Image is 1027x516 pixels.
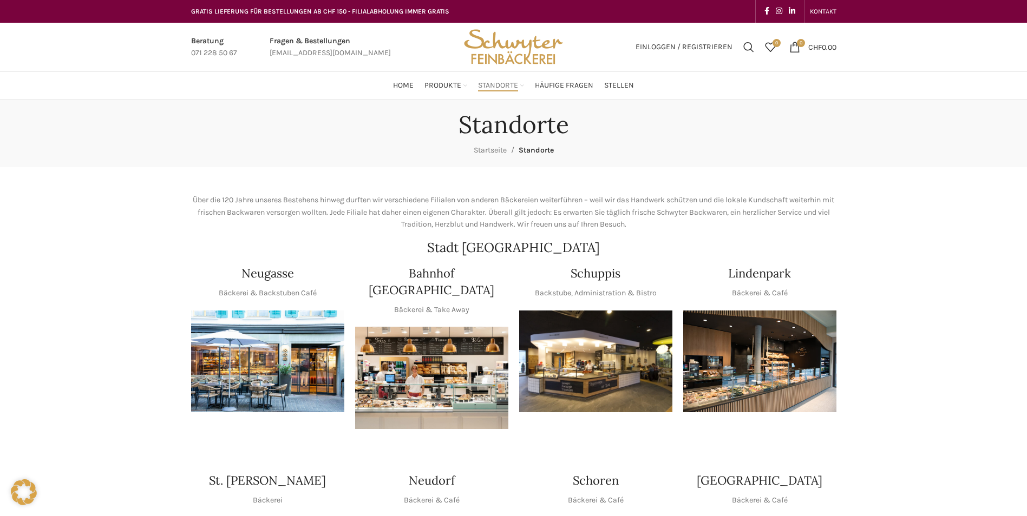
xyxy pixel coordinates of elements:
[573,472,619,489] h4: Schoren
[478,81,518,91] span: Standorte
[404,494,460,506] p: Bäckerei & Café
[478,75,524,96] a: Standorte
[797,39,805,47] span: 0
[519,145,554,155] span: Standorte
[191,35,237,59] a: Infobox link
[808,42,822,51] span: CHF
[773,39,781,47] span: 0
[460,23,566,71] img: Bäckerei Schwyter
[270,35,391,59] a: Infobox link
[424,81,461,91] span: Produkte
[253,494,283,506] p: Bäckerei
[424,75,467,96] a: Produkte
[191,310,344,413] img: Neugasse
[219,287,317,299] p: Bäckerei & Backstuben Café
[683,310,836,413] img: 017-e1571925257345
[409,472,455,489] h4: Neudorf
[191,194,836,230] p: Über die 120 Jahre unseres Bestehens hinweg durften wir verschiedene Filialen von anderen Bäckere...
[810,1,836,22] a: KONTAKT
[191,241,836,254] h2: Stadt [GEOGRAPHIC_DATA]
[186,75,842,96] div: Main navigation
[760,36,781,58] a: 0
[810,8,836,15] span: KONTAKT
[191,8,449,15] span: GRATIS LIEFERUNG FÜR BESTELLUNGEN AB CHF 150 - FILIALABHOLUNG IMMER GRATIS
[697,472,822,489] h4: [GEOGRAPHIC_DATA]
[604,75,634,96] a: Stellen
[535,287,657,299] p: Backstube, Administration & Bistro
[355,265,508,299] h4: Bahnhof [GEOGRAPHIC_DATA]
[459,110,569,139] h1: Standorte
[571,265,620,282] h4: Schuppis
[732,494,788,506] p: Bäckerei & Café
[760,36,781,58] div: Meine Wunschliste
[535,75,593,96] a: Häufige Fragen
[393,81,414,91] span: Home
[728,265,791,282] h4: Lindenpark
[535,81,593,91] span: Häufige Fragen
[393,75,414,96] a: Home
[786,4,799,19] a: Linkedin social link
[474,145,507,155] a: Startseite
[773,4,786,19] a: Instagram social link
[732,287,788,299] p: Bäckerei & Café
[804,1,842,22] div: Secondary navigation
[460,42,566,51] a: Site logo
[519,310,672,413] img: 150130-Schwyter-013
[636,43,732,51] span: Einloggen / Registrieren
[604,81,634,91] span: Stellen
[738,36,760,58] a: Suchen
[808,42,836,51] bdi: 0.00
[394,304,469,316] p: Bäckerei & Take Away
[784,36,842,58] a: 0 CHF0.00
[355,327,508,429] img: Bahnhof St. Gallen
[209,472,326,489] h4: St. [PERSON_NAME]
[761,4,773,19] a: Facebook social link
[568,494,624,506] p: Bäckerei & Café
[630,36,738,58] a: Einloggen / Registrieren
[241,265,294,282] h4: Neugasse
